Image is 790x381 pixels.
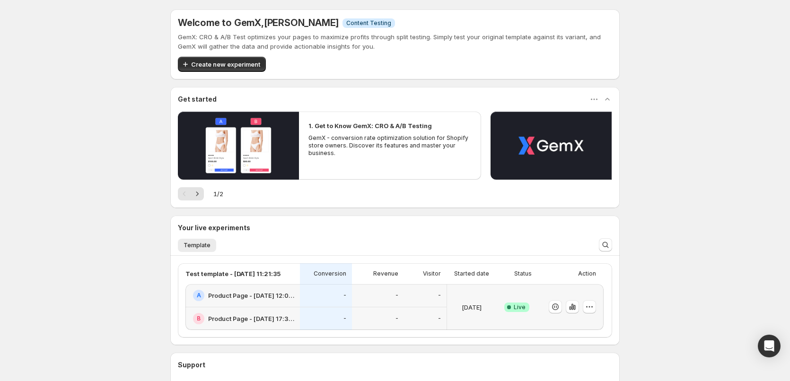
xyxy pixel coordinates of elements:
[423,270,441,277] p: Visitor
[462,303,482,312] p: [DATE]
[178,95,217,104] h3: Get started
[208,291,294,300] h2: Product Page - [DATE] 12:02:29
[213,189,223,199] span: 1 / 2
[208,314,294,323] h2: Product Page - [DATE] 17:33:05
[514,303,526,311] span: Live
[346,19,391,27] span: Content Testing
[438,315,441,322] p: -
[191,60,260,69] span: Create new experiment
[184,242,211,249] span: Template
[178,112,299,180] button: Play video
[578,270,596,277] p: Action
[185,269,281,278] p: Test template - [DATE] 11:21:35
[308,121,432,130] h2: 1. Get to Know GemX: CRO & A/B Testing
[454,270,489,277] p: Started date
[178,223,250,233] h3: Your live experiments
[178,57,266,72] button: Create new experiment
[178,32,612,51] p: GemX: CRO & A/B Test optimizes your pages to maximize profits through split testing. Simply test ...
[599,238,612,251] button: Search and filter results
[514,270,532,277] p: Status
[343,315,346,322] p: -
[438,292,441,299] p: -
[758,335,781,357] div: Open Intercom Messenger
[197,292,201,299] h2: A
[178,187,204,200] nav: Pagination
[261,17,339,28] span: , [PERSON_NAME]
[373,270,398,277] p: Revenue
[395,315,398,322] p: -
[178,17,339,28] h5: Welcome to GemX
[191,187,204,200] button: Next
[314,270,346,277] p: Conversion
[395,292,398,299] p: -
[178,360,205,370] h3: Support
[491,112,612,180] button: Play video
[197,315,201,322] h2: B
[308,134,471,157] p: GemX - conversion rate optimization solution for Shopify store owners. Discover its features and ...
[343,292,346,299] p: -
